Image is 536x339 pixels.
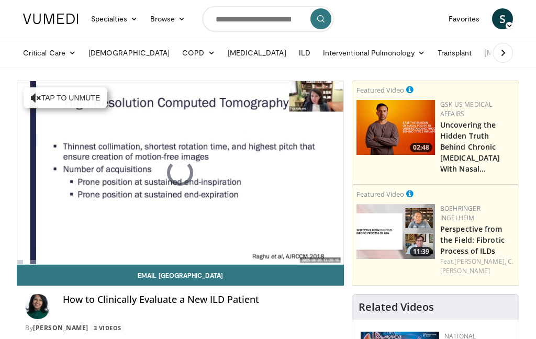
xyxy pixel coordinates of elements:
[440,204,481,222] a: Boehringer Ingelheim
[144,8,192,29] a: Browse
[221,42,293,63] a: [MEDICAL_DATA]
[90,324,125,333] a: 3 Videos
[25,294,50,319] img: Avatar
[410,247,432,256] span: 11:39
[203,6,333,31] input: Search topics, interventions
[23,14,79,24] img: VuMedi Logo
[440,257,515,276] div: Feat.
[85,8,144,29] a: Specialties
[492,8,513,29] a: S
[440,224,505,256] a: Perspective from the Field: Fibrotic Process of ILDs
[24,87,107,108] button: Tap to unmute
[317,42,431,63] a: Interventional Pulmonology
[454,257,506,266] a: [PERSON_NAME],
[63,294,336,306] h4: How to Clinically Evaluate a New ILD Patient
[356,204,435,259] a: 11:39
[82,42,176,63] a: [DEMOGRAPHIC_DATA]
[431,42,478,63] a: Transplant
[440,100,492,118] a: GSK US Medical Affairs
[17,42,82,63] a: Critical Care
[356,189,404,199] small: Featured Video
[356,100,435,155] a: 02:48
[33,323,88,332] a: [PERSON_NAME]
[356,204,435,259] img: 0d260a3c-dea8-4d46-9ffd-2859801fb613.png.150x105_q85_crop-smart_upscale.png
[293,42,317,63] a: ILD
[440,120,500,174] a: Uncovering the Hidden Truth Behind Chronic [MEDICAL_DATA] With Nasal…
[356,85,404,95] small: Featured Video
[442,8,486,29] a: Favorites
[176,42,221,63] a: COPD
[410,143,432,152] span: 02:48
[359,301,434,313] h4: Related Videos
[356,100,435,155] img: d04c7a51-d4f2-46f9-936f-c139d13e7fbe.png.150x105_q85_crop-smart_upscale.png
[17,81,343,264] video-js: Video Player
[17,265,344,286] a: Email [GEOGRAPHIC_DATA]
[25,323,336,333] div: By
[440,257,513,275] a: C. [PERSON_NAME]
